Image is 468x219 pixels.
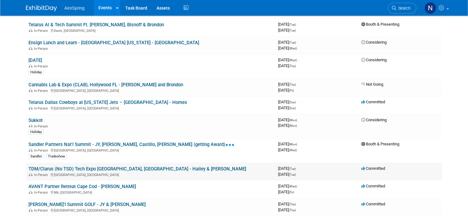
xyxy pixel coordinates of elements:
[28,184,136,189] a: AVANT Partner Retreat Cape Cod - [PERSON_NAME]
[28,118,43,123] a: Sukkot
[361,40,387,45] span: Considering
[298,184,299,188] span: -
[278,58,299,62] span: [DATE]
[289,47,297,50] span: (Wed)
[278,118,299,122] span: [DATE]
[29,29,32,32] img: In-Person Event
[289,167,296,170] span: (Tue)
[28,208,273,213] div: [GEOGRAPHIC_DATA], [GEOGRAPHIC_DATA]
[34,29,50,33] span: In-Person
[298,142,299,146] span: -
[278,100,298,104] span: [DATE]
[298,118,299,122] span: -
[278,82,298,87] span: [DATE]
[278,88,294,92] span: [DATE]
[28,82,183,88] a: Cannabis Lab & Expo (CLAB), Hollywood FL - [PERSON_NAME] and Brondon
[278,172,296,177] span: [DATE]
[34,89,50,93] span: In-Person
[28,148,273,152] div: [GEOGRAPHIC_DATA], [GEOGRAPHIC_DATA]
[297,166,298,171] span: -
[28,154,44,159] div: Sandler
[289,106,296,110] span: (Sun)
[28,22,164,28] a: Telarus AI & Tech Summit Ft. [PERSON_NAME], Bisnoff & Brondon
[34,47,50,51] span: In-Person
[361,82,383,87] span: Not Going
[46,154,67,159] div: Tradeshow
[28,70,44,75] div: Holiday
[28,28,273,33] div: Davie, [GEOGRAPHIC_DATA]
[297,22,298,27] span: -
[297,40,298,45] span: -
[289,124,297,127] span: (Mon)
[278,123,297,128] span: [DATE]
[289,148,297,152] span: (Wed)
[289,101,296,104] span: (Sun)
[28,129,44,135] div: Holiday
[289,191,294,194] span: (Fri)
[29,124,32,127] img: In-Person Event
[278,142,299,146] span: [DATE]
[297,202,298,206] span: -
[361,100,385,104] span: Committed
[34,173,50,177] span: In-Person
[278,22,298,27] span: [DATE]
[289,41,296,44] span: (Tue)
[361,142,399,146] span: Booth & Presenting
[361,22,399,27] span: Booth & Presenting
[28,58,42,63] a: [DATE]
[278,63,296,68] span: [DATE]
[289,208,296,212] span: (Thu)
[34,106,50,110] span: In-Person
[289,185,297,188] span: (Wed)
[278,184,299,188] span: [DATE]
[278,190,294,194] span: [DATE]
[289,203,296,206] span: (Thu)
[28,202,146,207] a: [PERSON_NAME]'l Summit GOLF - JY & [PERSON_NAME]
[28,100,187,105] a: Telarus Dallas Cowboys at [US_STATE] Jets – [GEOGRAPHIC_DATA] - Homes
[28,40,199,45] a: Ensign Lunch and Learn - [GEOGRAPHIC_DATA] [US_STATE] - [GEOGRAPHIC_DATA]
[28,88,273,93] div: [GEOGRAPHIC_DATA], [GEOGRAPHIC_DATA]
[297,82,298,87] span: -
[278,148,297,152] span: [DATE]
[298,58,299,62] span: -
[424,2,436,14] img: Natalie Pyron
[388,3,416,14] a: Search
[289,23,296,26] span: (Tue)
[361,118,387,122] span: Considering
[289,173,296,176] span: (Tue)
[29,106,32,109] img: In-Person Event
[29,191,32,194] img: In-Person Event
[278,105,296,110] span: [DATE]
[29,173,32,176] img: In-Person Event
[64,6,84,11] span: AireSpring
[396,6,410,11] span: Search
[278,208,296,212] span: [DATE]
[289,143,297,146] span: (Mon)
[28,172,273,177] div: [GEOGRAPHIC_DATA], [GEOGRAPHIC_DATA]
[289,29,296,32] span: (Tue)
[278,28,296,32] span: [DATE]
[278,40,298,45] span: [DATE]
[34,124,50,128] span: In-Person
[28,190,273,195] div: MA, [GEOGRAPHIC_DATA]
[28,105,273,110] div: [GEOGRAPHIC_DATA], [GEOGRAPHIC_DATA]
[28,142,234,147] a: Sandler Partners Nat'l Summit - JY, [PERSON_NAME], Castillo, [PERSON_NAME] (getting Award)
[361,58,387,62] span: Considering
[361,166,385,171] span: Committed
[278,166,298,171] span: [DATE]
[29,89,32,92] img: In-Person Event
[34,64,50,68] span: In-Person
[289,58,297,62] span: (Wed)
[28,166,246,172] a: TDM/Clarus (No TSD) Tech Expo [GEOGRAPHIC_DATA], [GEOGRAPHIC_DATA] - Hailey & [PERSON_NAME]
[289,64,296,68] span: (Thu)
[289,118,297,122] span: (Mon)
[297,100,298,104] span: -
[361,184,385,188] span: Committed
[29,64,32,67] img: In-Person Event
[278,202,298,206] span: [DATE]
[361,202,385,206] span: Committed
[289,89,294,92] span: (Fri)
[29,47,32,50] img: In-Person Event
[278,46,297,50] span: [DATE]
[29,148,32,152] img: In-Person Event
